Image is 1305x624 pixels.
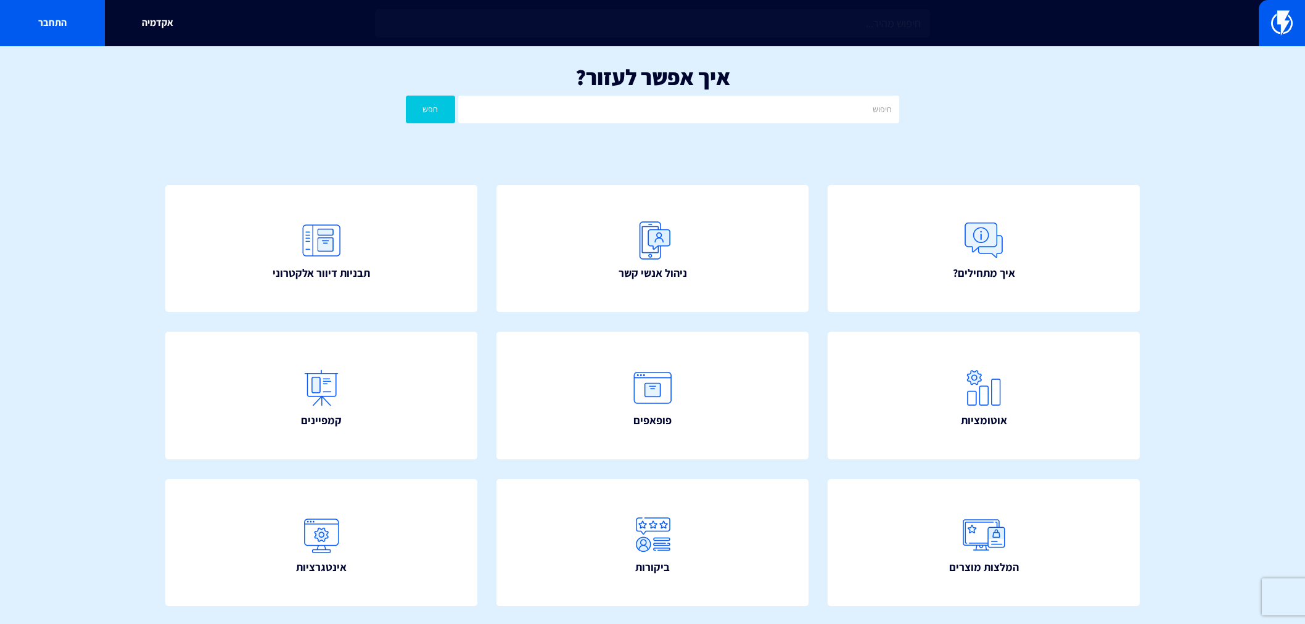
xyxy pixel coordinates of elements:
[496,479,809,607] a: ביקורות
[273,265,370,281] span: תבניות דיוור אלקטרוני
[953,265,1015,281] span: איך מתחילים?
[375,9,930,38] input: חיפוש מהיר...
[828,479,1140,607] a: המלצות מוצרים
[165,479,477,607] a: אינטגרציות
[619,265,687,281] span: ניהול אנשי קשר
[165,332,477,459] a: קמפיינים
[301,413,342,429] span: קמפיינים
[828,185,1140,313] a: איך מתחילים?
[165,185,477,313] a: תבניות דיוור אלקטרוני
[633,413,672,429] span: פופאפים
[496,185,809,313] a: ניהול אנשי קשר
[828,332,1140,459] a: אוטומציות
[19,65,1286,89] h1: איך אפשר לעזור?
[635,559,670,575] span: ביקורות
[296,559,347,575] span: אינטגרציות
[458,96,899,123] input: חיפוש
[961,413,1007,429] span: אוטומציות
[949,559,1019,575] span: המלצות מוצרים
[406,96,455,123] button: חפש
[496,332,809,459] a: פופאפים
